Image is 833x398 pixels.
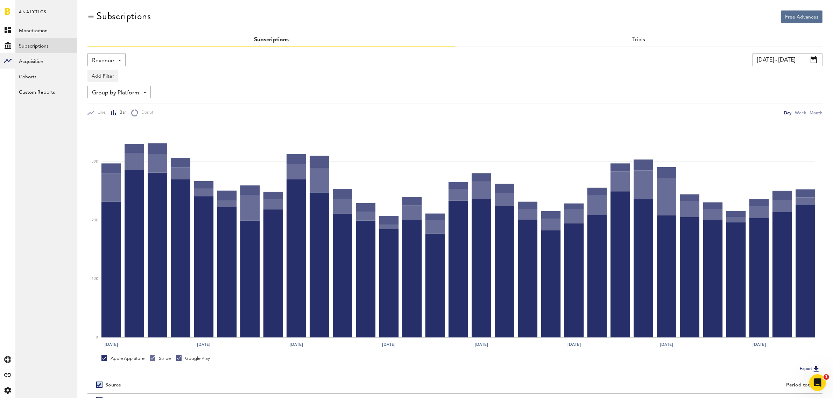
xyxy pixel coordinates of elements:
div: Period total [464,382,814,388]
text: [DATE] [382,341,396,348]
span: Support [14,5,39,11]
text: [DATE] [105,341,118,348]
a: Cohorts [15,69,77,84]
div: Apple App Store [101,355,144,362]
a: Subscriptions [15,38,77,53]
button: Export [798,364,823,374]
div: Month [810,109,823,116]
span: Donut [138,110,153,116]
a: Acquisition [15,53,77,69]
div: Google Play [176,355,210,362]
text: 10K [92,277,98,280]
text: [DATE] [197,341,210,348]
a: Subscriptions [254,37,289,43]
div: Source [105,382,121,388]
div: Stripe [150,355,171,362]
div: Week [795,109,806,116]
text: [DATE] [567,341,581,348]
button: Free Advances [781,10,823,23]
span: Bar [117,110,126,116]
text: 0 [96,336,98,339]
div: Subscriptions [97,10,151,22]
text: [DATE] [660,341,673,348]
text: 30K [92,160,98,163]
text: [DATE] [753,341,766,348]
span: Group by Platform [92,87,139,99]
text: [DATE] [475,341,488,348]
a: Trials [632,37,645,43]
span: Revenue [92,55,114,67]
a: Monetization [15,22,77,38]
img: Export [812,365,820,373]
div: Day [784,109,791,116]
span: 1 [824,374,829,380]
text: [DATE] [290,341,303,348]
span: Analytics [19,8,47,22]
text: 20K [92,219,98,222]
span: Line [94,110,106,116]
button: Add Filter [87,70,118,82]
iframe: Intercom live chat [809,374,826,391]
a: Custom Reports [15,84,77,99]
